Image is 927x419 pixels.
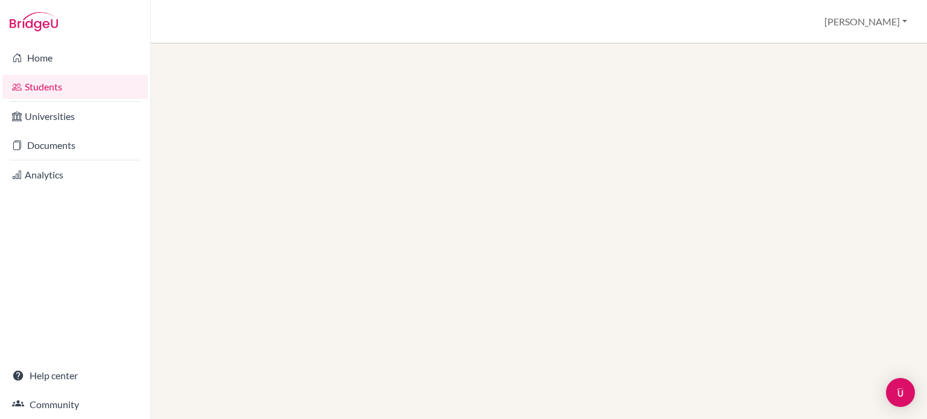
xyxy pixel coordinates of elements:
[2,104,148,128] a: Universities
[2,75,148,99] a: Students
[10,12,58,31] img: Bridge-U
[819,10,913,33] button: [PERSON_NAME]
[2,364,148,388] a: Help center
[886,378,915,407] div: Open Intercom Messenger
[2,392,148,417] a: Community
[2,163,148,187] a: Analytics
[2,133,148,157] a: Documents
[2,46,148,70] a: Home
